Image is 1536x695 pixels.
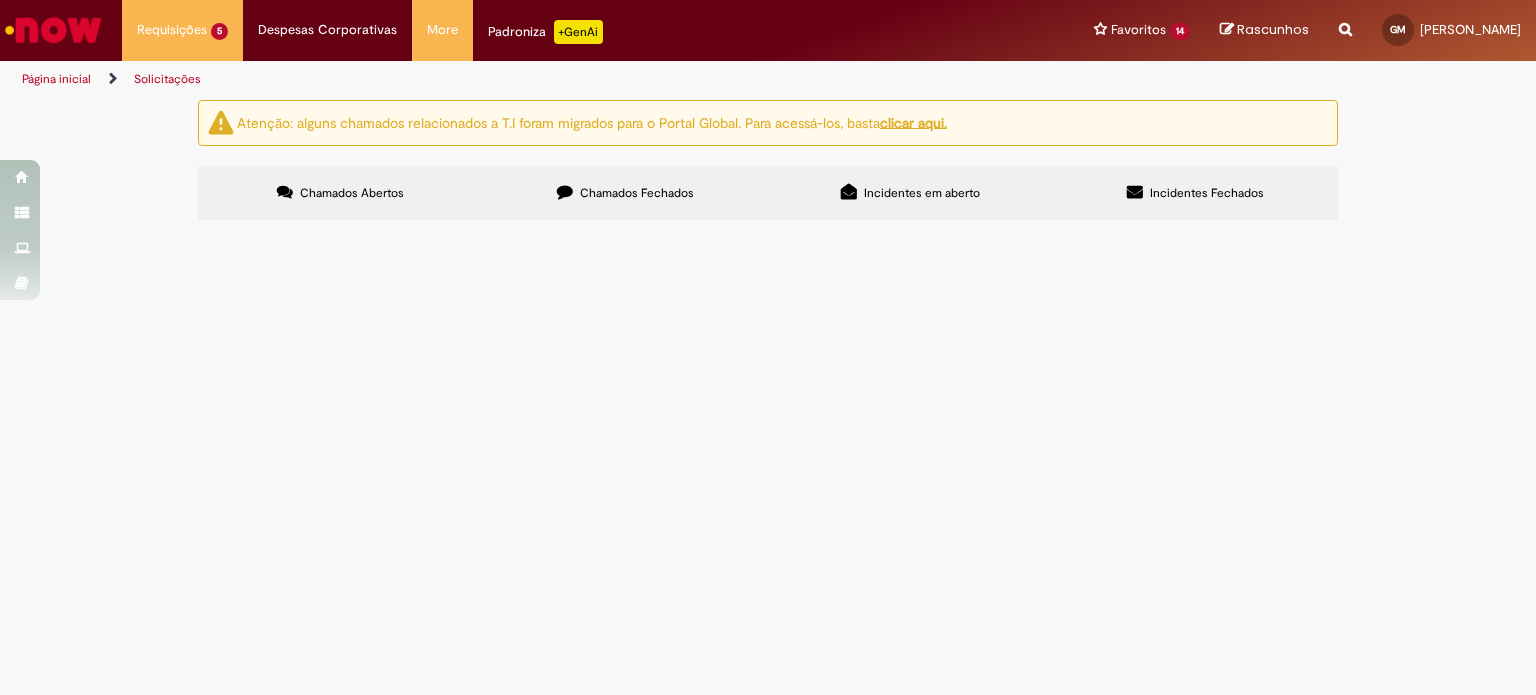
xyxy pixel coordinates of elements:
[1220,21,1309,40] a: Rascunhos
[300,185,404,201] span: Chamados Abertos
[1420,21,1521,38] span: [PERSON_NAME]
[1237,20,1309,39] span: Rascunhos
[22,71,91,87] a: Página inicial
[15,61,1009,98] ul: Trilhas de página
[554,20,603,44] p: +GenAi
[237,113,947,131] ng-bind-html: Atenção: alguns chamados relacionados a T.I foram migrados para o Portal Global. Para acessá-los,...
[211,23,228,40] span: 5
[1150,185,1264,201] span: Incidentes Fechados
[137,20,207,40] span: Requisições
[1170,23,1190,40] span: 14
[2,10,105,50] img: ServiceNow
[134,71,201,87] a: Solicitações
[1111,20,1166,40] span: Favoritos
[427,20,458,40] span: More
[880,113,947,131] a: clicar aqui.
[864,185,980,201] span: Incidentes em aberto
[580,185,694,201] span: Chamados Fechados
[1390,23,1406,36] span: GM
[488,20,603,44] div: Padroniza
[258,20,397,40] span: Despesas Corporativas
